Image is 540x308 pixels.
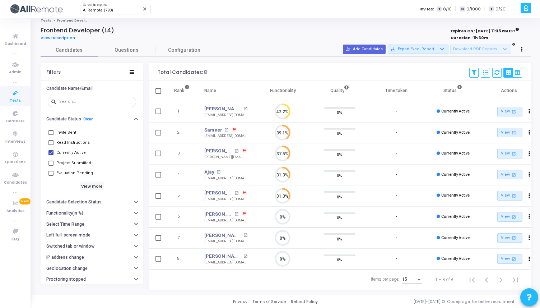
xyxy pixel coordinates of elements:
[233,299,247,305] a: Privacy
[98,46,155,54] span: Questions
[497,191,522,201] a: View
[83,8,113,13] span: AllRemote (793)
[243,107,247,111] mat-icon: open_in_new
[204,155,247,160] div: [PERSON_NAME][EMAIL_ADDRESS][DOMAIN_NAME]
[497,149,522,158] a: View
[494,272,508,287] button: Next page
[41,274,143,285] button: Proctoring stopped
[204,197,247,202] div: [EMAIL_ADDRESS][DOMAIN_NAME]
[337,214,342,221] span: 0%
[511,256,517,262] mat-icon: open_in_new
[311,81,368,101] th: Quality
[511,193,517,199] mat-icon: open_in_new
[450,45,511,54] button: Download PDF Reports
[337,172,342,179] span: 0%
[56,148,86,157] span: Currently Active
[158,70,207,75] div: Total Candidates: 8
[441,256,470,261] span: Currently Active
[396,130,397,136] div: -
[441,172,470,177] span: Currently Active
[167,206,197,227] td: 6
[19,198,31,204] span: New
[425,81,481,101] th: Status
[497,128,522,138] a: View
[451,26,519,34] strong: Expires On : [DATE] 11:35 PM IST
[41,27,114,34] h4: Frontend Developer (L4)
[466,6,481,12] span: 0/1000
[337,109,342,116] span: 0%
[9,2,63,16] img: logo
[385,87,408,95] div: Time taken
[511,109,517,115] mat-icon: open_in_new
[41,114,143,125] button: Candidate StatusClear
[524,212,534,222] button: Actions
[41,35,75,41] span: View Description
[167,227,197,249] td: 7
[441,151,470,156] span: Currently Active
[41,252,143,263] button: IP address change
[41,230,143,241] button: Left full-screen mode
[204,253,241,260] a: [PERSON_NAME]
[46,255,84,260] h6: IP address change
[497,212,522,222] a: View
[497,170,522,180] a: View
[6,208,24,214] span: Analytics
[204,147,232,155] a: [PERSON_NAME]
[503,68,522,78] div: View Options
[234,212,238,216] mat-icon: open_in_new
[204,87,216,95] div: Name
[46,266,88,271] h6: Geolocation change
[396,172,397,178] div: -
[56,159,91,167] span: Project Submitted
[441,130,470,135] span: Currently Active
[396,193,397,199] div: -
[255,81,311,101] th: Functionality
[524,107,534,117] button: Actions
[56,169,93,178] span: Evaluation Pending
[481,81,538,101] th: Actions
[5,159,25,165] span: Questions
[167,122,197,143] td: 2
[204,105,241,112] a: [PERSON_NAME]
[396,235,397,241] div: -
[5,139,25,145] span: Interviews
[524,128,534,138] button: Actions
[46,277,86,282] h6: Proctoring stopped
[524,191,534,201] button: Actions
[346,47,351,52] mat-icon: person_add_alt
[204,239,247,244] div: [EMAIL_ADDRESS][DOMAIN_NAME]
[243,233,247,237] mat-icon: open_in_new
[9,69,22,75] span: Admin
[41,219,143,230] button: Select Time Range
[234,149,238,153] mat-icon: open_in_new
[41,36,80,40] a: View Description
[56,138,90,147] span: Read Instructions
[204,169,214,176] a: Ajay
[437,6,442,12] span: T
[57,18,101,23] span: Frontend Developer (L4)
[41,241,143,252] button: Switched tab or window
[451,35,488,41] strong: Duration : 1h 30m
[460,6,465,12] span: C
[371,276,399,282] div: Items per page:
[204,260,247,265] div: [EMAIL_ADDRESS][DOMAIN_NAME]
[396,214,397,220] div: -
[167,143,197,164] td: 3
[46,69,61,75] div: Filters
[511,214,517,220] mat-icon: open_in_new
[167,101,197,122] td: 1
[495,6,507,12] span: 0/201
[435,276,453,283] div: 1 – 8 of 8
[337,256,342,263] span: 0%
[234,191,238,195] mat-icon: open_in_new
[396,256,397,262] div: -
[343,45,386,54] button: Add Candidates
[441,193,470,198] span: Currently Active
[511,172,517,178] mat-icon: open_in_new
[41,83,143,94] button: Candidate Name/Email
[167,248,197,270] td: 8
[56,128,76,137] span: Invite Sent
[511,129,517,135] mat-icon: open_in_new
[167,81,197,101] th: Rank
[204,127,222,134] a: Sameer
